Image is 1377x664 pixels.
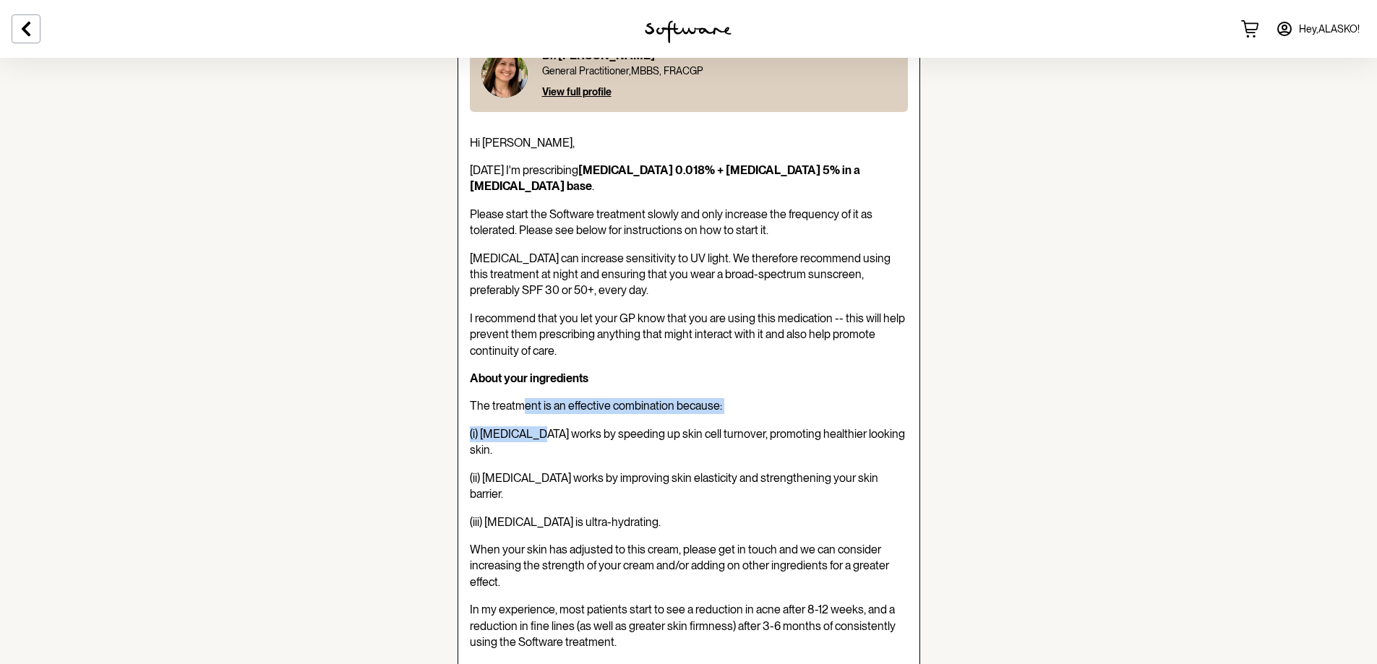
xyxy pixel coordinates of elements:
p: General Practitioner , MBBS, FRACGP [542,65,703,77]
a: Hey,ALASKO! [1267,12,1368,46]
img: software logo [645,20,732,43]
span: Please start the Software treatment slowly and only increase the frequency of it as tolerated. Pl... [470,207,872,237]
span: Hi [PERSON_NAME], [470,136,575,150]
strong: About your ingredients [470,371,588,385]
span: The treatment is an effective combination because: [470,399,722,413]
span: [DATE] I'm prescribing . [470,163,860,193]
span: (i) [MEDICAL_DATA] works by speeding up skin cell turnover, promoting healthier looking skin. [470,427,905,457]
span: Hey, ALASKO ! [1299,23,1360,35]
span: When your skin has adjusted to this cream, please get in touch and we can consider increasing the... [470,543,889,589]
span: I recommend that you let your GP know that you are using this medication -- this will help preven... [470,311,905,358]
span: In my experience, most patients start to see a reduction in acne after 8-12 weeks, and a reductio... [470,603,896,649]
span: (iii) [MEDICAL_DATA] is ultra-hydrating. [470,515,661,529]
span: [MEDICAL_DATA] can increase sensitivity to UV light. We therefore recommend using this treatment ... [470,251,891,298]
strong: [MEDICAL_DATA] 0.018% + [MEDICAL_DATA] 5% in a [MEDICAL_DATA] base [470,163,860,193]
button: View full profile [542,86,612,98]
img: Kirsty Allana Wallace-Hor [481,51,528,98]
span: (ii) [MEDICAL_DATA] works by improving skin elasticity and strengthening your skin barrier. [470,471,878,501]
